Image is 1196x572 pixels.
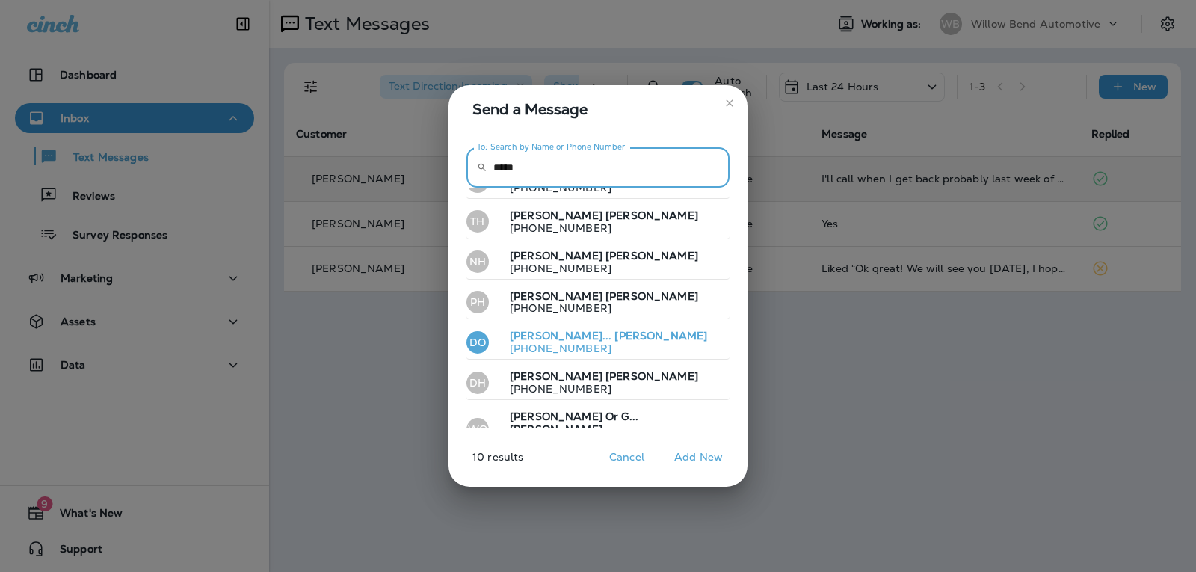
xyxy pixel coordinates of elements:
[477,141,626,153] label: To: Search by Name or Phone Number
[466,250,489,273] div: NH
[498,302,698,314] p: [PHONE_NUMBER]
[498,262,698,274] p: [PHONE_NUMBER]
[510,289,602,303] span: [PERSON_NAME]
[498,342,707,354] p: [PHONE_NUMBER]
[718,91,742,115] button: close
[498,182,664,194] p: [PHONE_NUMBER]
[466,406,730,453] button: WO[PERSON_NAME] Or G... [PERSON_NAME][PHONE_NUMBER]
[510,209,602,222] span: [PERSON_NAME]
[443,451,523,475] p: 10 results
[472,97,730,121] span: Send a Message
[498,383,698,395] p: [PHONE_NUMBER]
[498,222,698,234] p: [PHONE_NUMBER]
[466,286,730,320] button: PH[PERSON_NAME] [PERSON_NAME][PHONE_NUMBER]
[466,366,730,400] button: DH[PERSON_NAME] [PERSON_NAME][PHONE_NUMBER]
[466,325,730,360] button: DO[PERSON_NAME]... [PERSON_NAME][PHONE_NUMBER]
[510,249,602,262] span: [PERSON_NAME]
[466,205,730,239] button: TH[PERSON_NAME] [PERSON_NAME][PHONE_NUMBER]
[466,331,489,354] div: DO
[510,329,611,342] span: [PERSON_NAME]...
[605,249,698,262] span: [PERSON_NAME]
[510,410,638,423] span: [PERSON_NAME] Or G...
[605,369,698,383] span: [PERSON_NAME]
[614,329,707,342] span: [PERSON_NAME]
[667,446,730,469] button: Add New
[466,418,489,440] div: WO
[605,289,698,303] span: [PERSON_NAME]
[466,372,489,394] div: DH
[510,422,602,436] span: [PERSON_NAME]
[466,210,489,233] div: TH
[466,291,489,313] div: PH
[510,369,602,383] span: [PERSON_NAME]
[605,209,698,222] span: [PERSON_NAME]
[599,446,655,469] button: Cancel
[466,245,730,280] button: NH[PERSON_NAME] [PERSON_NAME][PHONE_NUMBER]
